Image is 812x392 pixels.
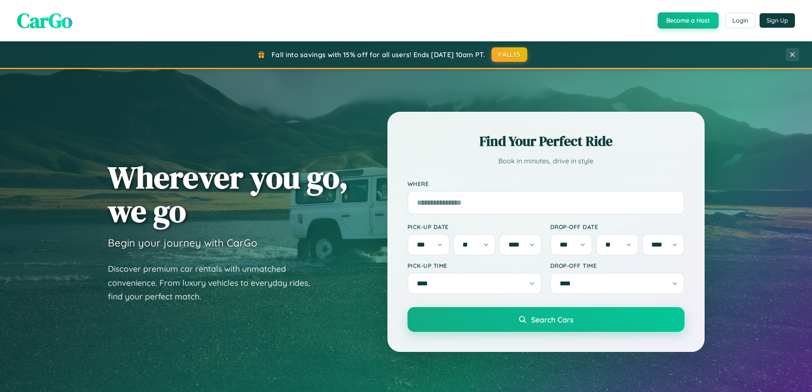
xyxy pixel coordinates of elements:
h2: Find Your Perfect Ride [407,132,685,151]
h1: Wherever you go, we go [108,160,348,228]
button: Become a Host [658,12,719,29]
h3: Begin your journey with CarGo [108,236,257,249]
button: Login [725,13,755,28]
button: Search Cars [407,307,685,332]
label: Where [407,180,685,187]
label: Drop-off Date [550,223,685,230]
span: CarGo [17,6,72,35]
span: Search Cars [531,315,573,324]
p: Discover premium car rentals with unmatched convenience. From luxury vehicles to everyday rides, ... [108,262,321,304]
button: Sign Up [760,13,795,28]
p: Book in minutes, drive in style [407,155,685,167]
span: Fall into savings with 15% off for all users! Ends [DATE] 10am PT. [272,50,485,59]
button: FALL15 [491,47,527,62]
label: Drop-off Time [550,262,685,269]
label: Pick-up Date [407,223,542,230]
label: Pick-up Time [407,262,542,269]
